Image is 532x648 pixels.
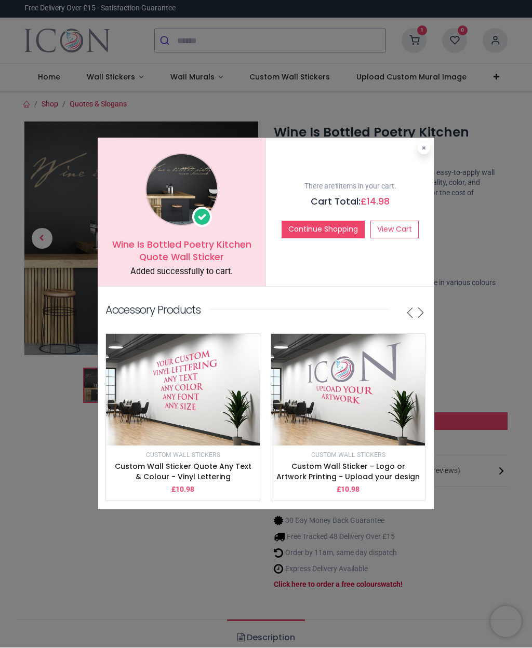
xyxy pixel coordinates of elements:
[105,239,258,264] h5: Wine Is Bottled Poetry Kitchen Quote Wall Sticker
[146,451,220,459] a: Custom Wall Stickers
[105,303,201,318] p: Accessory Products
[335,182,339,191] b: 1
[337,485,360,495] p: £
[311,452,385,459] small: Custom Wall Stickers
[276,462,420,482] a: Custom Wall Sticker - Logo or Artwork Printing - Upload your design
[145,154,218,226] img: image_1024
[367,196,390,208] span: 14.98
[282,221,365,239] button: Continue Shopping
[171,485,194,495] p: £
[370,221,419,239] a: View Cart
[274,196,427,209] h5: Cart Total:
[106,334,260,446] img: image_512
[146,452,220,459] small: Custom Wall Stickers
[361,196,390,208] span: £
[115,462,251,482] a: Custom Wall Sticker Quote Any Text & Colour - Vinyl Lettering
[176,485,194,494] span: 10.98
[271,334,425,446] img: image_512
[105,266,258,278] div: Added successfully to cart.
[341,485,360,494] span: 10.98
[311,451,385,459] a: Custom Wall Stickers
[274,182,427,192] p: There are items in your cart.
